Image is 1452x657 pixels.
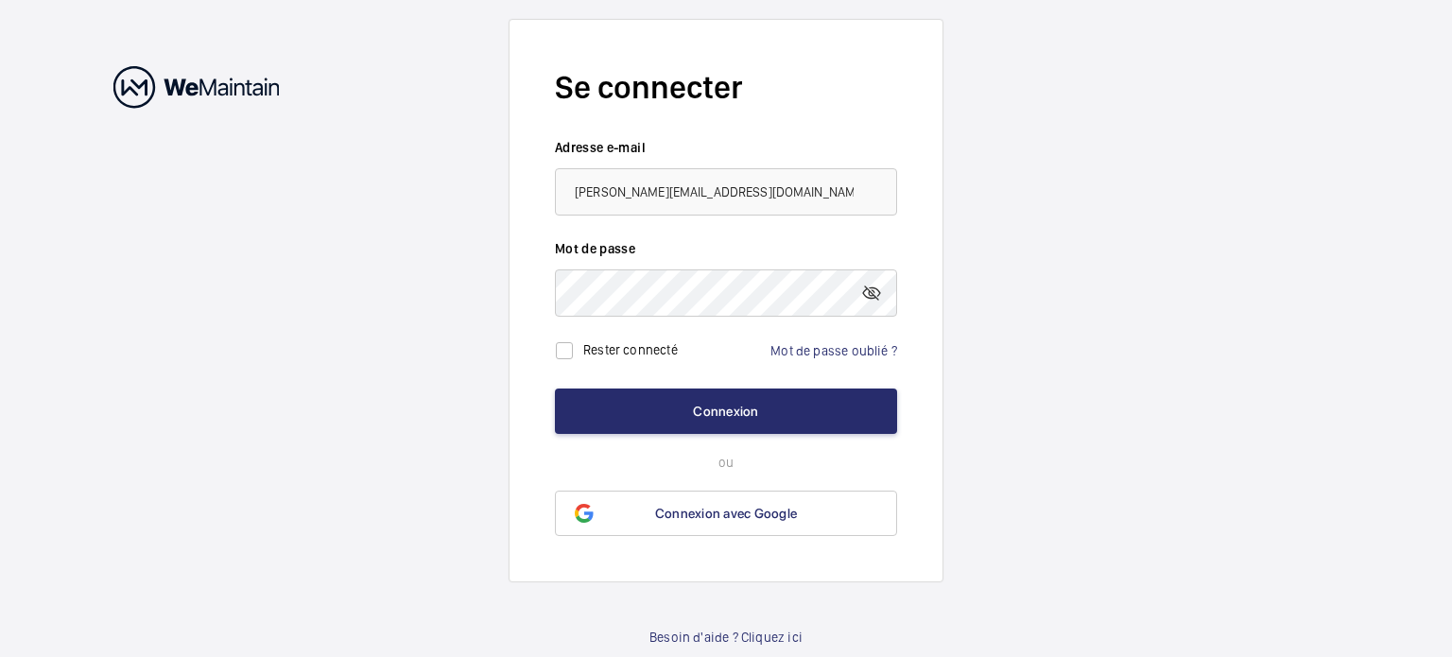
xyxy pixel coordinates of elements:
label: Rester connecté [583,342,678,357]
label: Adresse e-mail [555,138,897,157]
a: Besoin d'aide ? Cliquez ici [649,628,803,647]
input: Votre adresse e-mail [555,168,897,216]
a: Mot de passe oublié ? [770,343,897,358]
button: Connexion [555,389,897,434]
p: ou [555,453,897,472]
label: Mot de passe [555,239,897,258]
h2: Se connecter [555,65,897,110]
span: Connexion avec Google [655,506,797,521]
